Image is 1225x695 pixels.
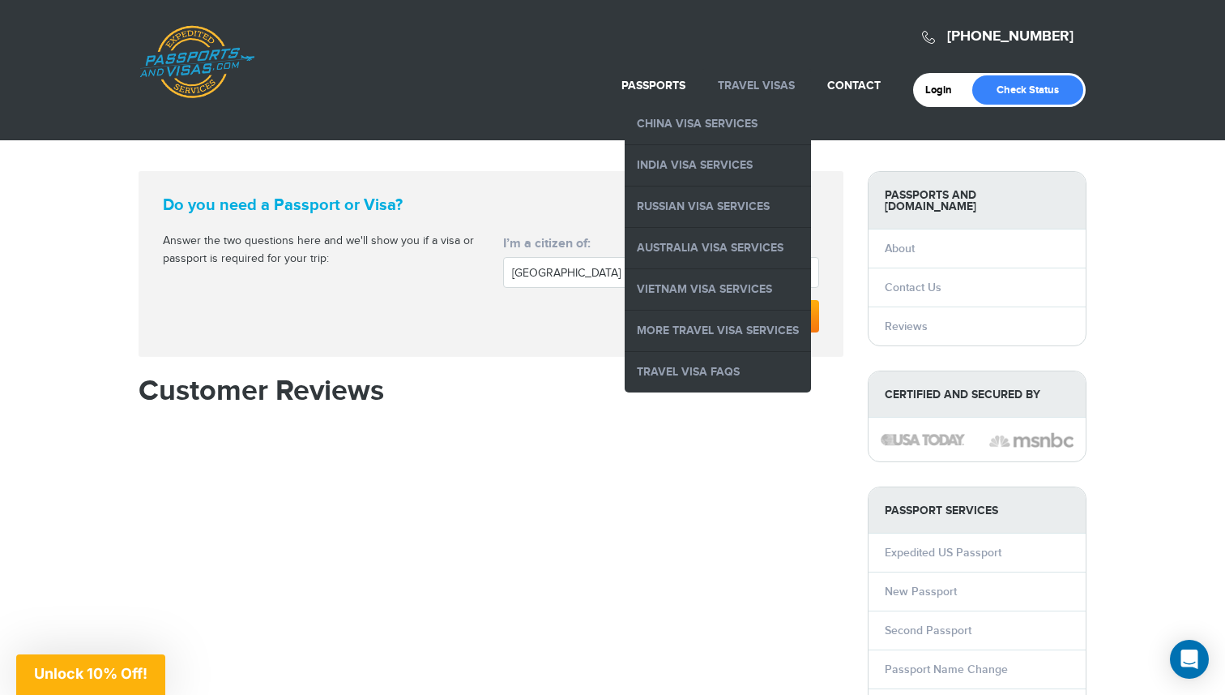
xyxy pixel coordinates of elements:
a: Check Status [972,75,1083,105]
a: Australia Visa Services [625,228,811,268]
strong: Certified and Secured by [869,371,1086,418]
a: India Visa Services [625,145,811,186]
a: Passport Name Change [885,663,1008,676]
div: Unlock 10% Off! [16,654,165,695]
strong: PASSPORT SERVICES [869,487,1086,534]
label: I’m a citizen of: [503,234,655,254]
h1: Customer Reviews [139,376,843,405]
a: [PHONE_NUMBER] [947,28,1073,45]
a: New Passport [885,585,957,598]
a: Travel Visa FAQs [625,352,811,393]
a: Russian Visa Services [625,187,811,227]
a: Vietnam Visa Services [625,269,811,310]
a: Contact Us [885,281,941,294]
a: Expedited US Passport [885,546,1001,560]
img: image description [881,434,965,445]
a: About [885,242,915,255]
a: Reviews [885,320,928,333]
a: China Visa Services [625,104,811,144]
a: Login [925,84,963,97]
span: Unlock 10% Off! [34,665,147,682]
a: More Travel Visa Services [625,311,811,351]
button: [GEOGRAPHIC_DATA] [503,257,655,288]
a: Travel Visas [718,79,795,92]
a: Passports & [DOMAIN_NAME] [139,25,254,98]
a: Contact [827,79,881,92]
strong: Do you need a Passport or Visa? [163,195,479,215]
div: Open Intercom Messenger [1170,640,1209,679]
a: Passports [621,79,685,92]
a: Second Passport [885,624,971,637]
span: [GEOGRAPHIC_DATA] [512,265,631,281]
p: Answer the two questions here and we'll show you if a visa or passport is required for your trip: [163,233,479,268]
img: image description [989,431,1073,450]
strong: Passports and [DOMAIN_NAME] [869,172,1086,230]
